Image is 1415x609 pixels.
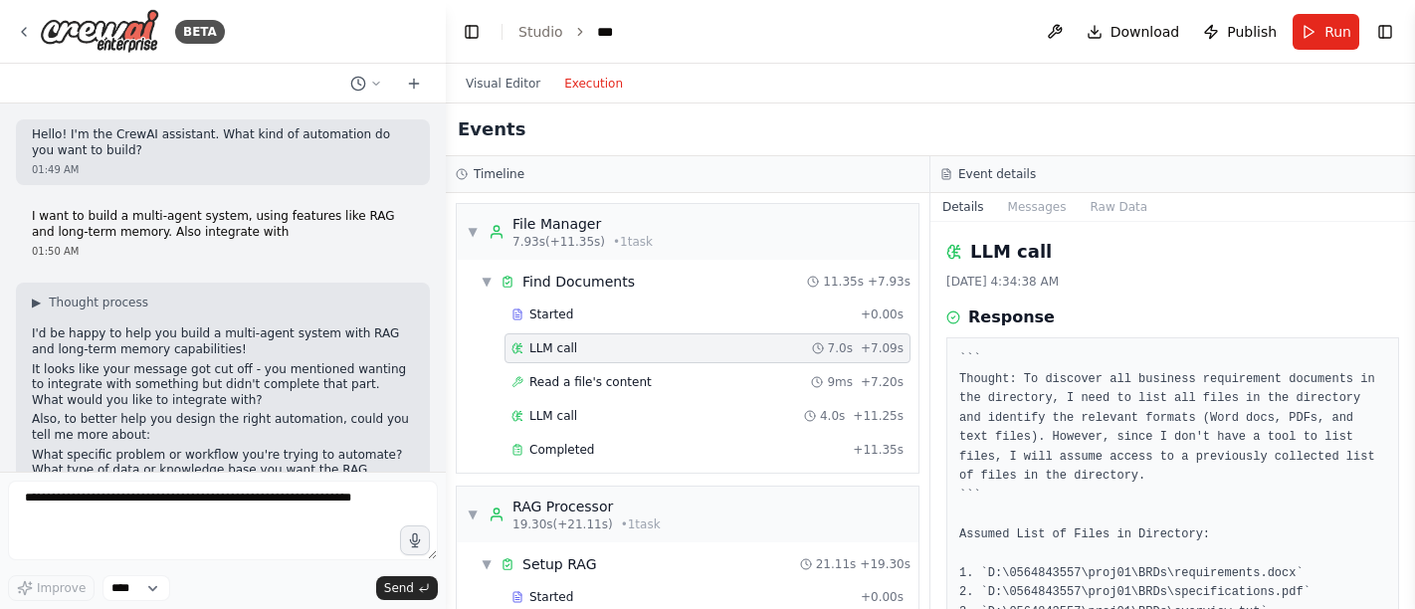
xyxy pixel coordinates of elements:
span: 9ms [827,374,853,390]
span: LLM call [529,340,577,356]
span: Started [529,589,573,605]
span: Thought process [49,295,148,310]
span: + 7.20s [861,374,904,390]
button: ▶Thought process [32,295,148,310]
nav: breadcrumb [518,22,613,42]
span: ▼ [481,556,493,572]
span: + 0.00s [861,306,904,322]
span: • 1 task [621,516,661,532]
button: Send [376,576,438,600]
span: 4.0s [820,408,845,424]
button: Switch to previous chat [342,72,390,96]
h3: Timeline [474,166,524,182]
span: Download [1111,22,1180,42]
span: Send [384,580,414,596]
span: + 7.93s [868,274,910,290]
span: + 7.09s [861,340,904,356]
span: ▼ [467,507,479,522]
li: What specific problem or workflow you're trying to automate? [32,448,414,464]
p: Also, to better help you design the right automation, could you tell me more about: [32,412,414,443]
div: Setup RAG [522,554,597,574]
span: 21.11s [816,556,857,572]
div: RAG Processor [512,497,661,516]
span: + 11.25s [853,408,904,424]
span: 7.93s (+11.35s) [512,234,605,250]
h2: Events [458,115,525,143]
button: Start a new chat [398,72,430,96]
span: LLM call [529,408,577,424]
div: [DATE] 4:34:38 AM [946,274,1399,290]
h2: LLM call [970,238,1052,266]
button: Run [1293,14,1359,50]
p: I want to build a multi-agent system, using features like RAG and long-term memory. Also integrat... [32,209,414,240]
button: Messages [996,193,1079,221]
span: ▶ [32,295,41,310]
button: Show right sidebar [1371,18,1399,46]
div: 01:50 AM [32,244,414,259]
button: Raw Data [1078,193,1159,221]
span: 19.30s (+21.11s) [512,516,613,532]
button: Execution [552,72,635,96]
h3: Response [968,305,1055,329]
span: ▼ [467,224,479,240]
div: 01:49 AM [32,162,414,177]
span: Publish [1227,22,1277,42]
button: Details [930,193,996,221]
button: Publish [1195,14,1285,50]
span: + 19.30s [860,556,910,572]
span: + 11.35s [853,442,904,458]
button: Improve [8,575,95,601]
span: 11.35s [823,274,864,290]
span: ▼ [481,274,493,290]
span: Read a file's content [529,374,652,390]
button: Download [1079,14,1188,50]
div: BETA [175,20,225,44]
p: I'd be happy to help you build a multi-agent system with RAG and long-term memory capabilities! [32,326,414,357]
button: Visual Editor [454,72,552,96]
button: Hide left sidebar [458,18,486,46]
p: It looks like your message got cut off - you mentioned wanting to integrate with something but di... [32,362,414,409]
button: Click to speak your automation idea [400,525,430,555]
img: Logo [40,9,159,54]
div: Find Documents [522,272,635,292]
span: Started [529,306,573,322]
span: Run [1324,22,1351,42]
span: + 0.00s [861,589,904,605]
span: • 1 task [613,234,653,250]
span: 7.0s [828,340,853,356]
span: Improve [37,580,86,596]
div: File Manager [512,214,653,234]
h3: Event details [958,166,1036,182]
li: What type of data or knowledge base you want the RAG system to work with? [32,463,414,494]
p: Hello! I'm the CrewAI assistant. What kind of automation do you want to build? [32,127,414,158]
a: Studio [518,24,563,40]
span: Completed [529,442,594,458]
